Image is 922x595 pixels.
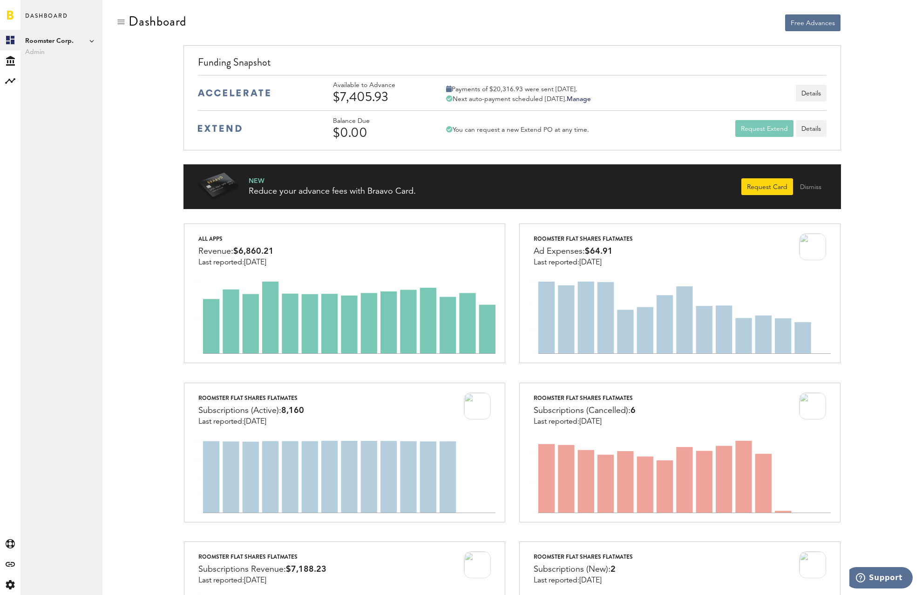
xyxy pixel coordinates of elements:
span: [DATE] [579,418,602,426]
img: 100x100bb_3Hlnjwi.jpg [464,392,491,419]
iframe: Opens a widget where you can find more information [849,567,913,590]
span: 8,160 [281,406,304,415]
span: [DATE] [244,577,266,584]
span: 6 [630,406,636,415]
div: Last reported: [534,258,633,267]
text: 0 [533,510,536,515]
span: [DATE] [244,259,266,266]
span: Dashboard [25,10,68,30]
div: Last reported: [198,418,304,426]
div: You can request a new Extend PO at any time. [446,126,589,134]
div: Roomster Flat Shares Flatmates [534,551,633,562]
span: [DATE] [579,259,602,266]
button: Request Card [741,178,793,195]
button: Request Extend [735,120,793,137]
span: $64.91 [585,247,613,256]
text: 0 [198,510,201,515]
div: Subscriptions (Cancelled): [534,404,636,418]
div: Ad Expenses: [534,244,633,258]
button: Free Advances [785,14,841,31]
div: Roomster Flat Shares Flatmates [198,551,326,562]
div: Revenue: [198,244,274,258]
div: Roomster Flat Shares Flatmates [534,392,636,404]
div: Last reported: [534,576,633,585]
text: 5K [195,316,201,320]
a: Manage [567,96,591,102]
span: Roomster Corp. [25,35,98,47]
img: accelerate-medium-blue-logo.svg [198,89,270,96]
div: $7,405.93 [333,89,421,104]
text: 150 [528,279,536,284]
div: Last reported: [198,576,326,585]
div: Subscriptions (Active): [198,404,304,418]
div: Subscriptions Revenue: [198,562,326,576]
div: $0.00 [333,125,421,140]
span: $7,188.23 [286,565,326,574]
text: 200 [528,451,536,456]
div: Last reported: [534,418,636,426]
button: Details [796,85,827,101]
button: Dismiss [794,178,827,195]
div: Roomster Flat Shares Flatmates [534,233,633,244]
span: [DATE] [244,418,266,426]
div: Roomster Flat Shares Flatmates [198,392,304,404]
img: 100x100bb_3Hlnjwi.jpg [799,551,826,578]
div: NEW [249,176,416,186]
text: 100 [528,303,536,308]
div: All apps [198,233,274,244]
div: Available to Advance [333,81,421,89]
span: $6,860.21 [233,247,274,256]
div: Funding Snapshot [198,55,826,75]
span: 2 [610,565,616,574]
img: extend-medium-blue-logo.svg [198,125,242,132]
text: 50 [530,327,536,332]
span: [DATE] [579,577,602,584]
text: 100 [528,480,536,485]
div: Last reported: [198,258,274,267]
text: 8K [195,440,201,445]
div: Balance Due [333,117,421,125]
text: 6K [195,458,201,462]
img: 100x100bb_3Hlnjwi.jpg [464,551,491,578]
div: Next auto-payment scheduled [DATE]. [446,95,591,103]
text: 0 [533,351,536,356]
img: Braavo Card [197,173,239,201]
text: 0 [198,351,201,356]
text: 2K [195,493,201,497]
img: 100x100bb_3Hlnjwi.jpg [799,233,826,260]
a: Details [796,120,827,137]
text: 4K [195,475,201,480]
div: Reduce your advance fees with Braavo Card. [249,186,416,197]
text: 10K [192,280,201,285]
span: Admin [25,47,98,58]
div: Dashboard [129,14,186,29]
img: 100x100bb_3Hlnjwi.jpg [799,392,826,419]
div: Subscriptions (New): [534,562,633,576]
div: Payments of $20,316.93 were sent [DATE]. [446,85,591,94]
